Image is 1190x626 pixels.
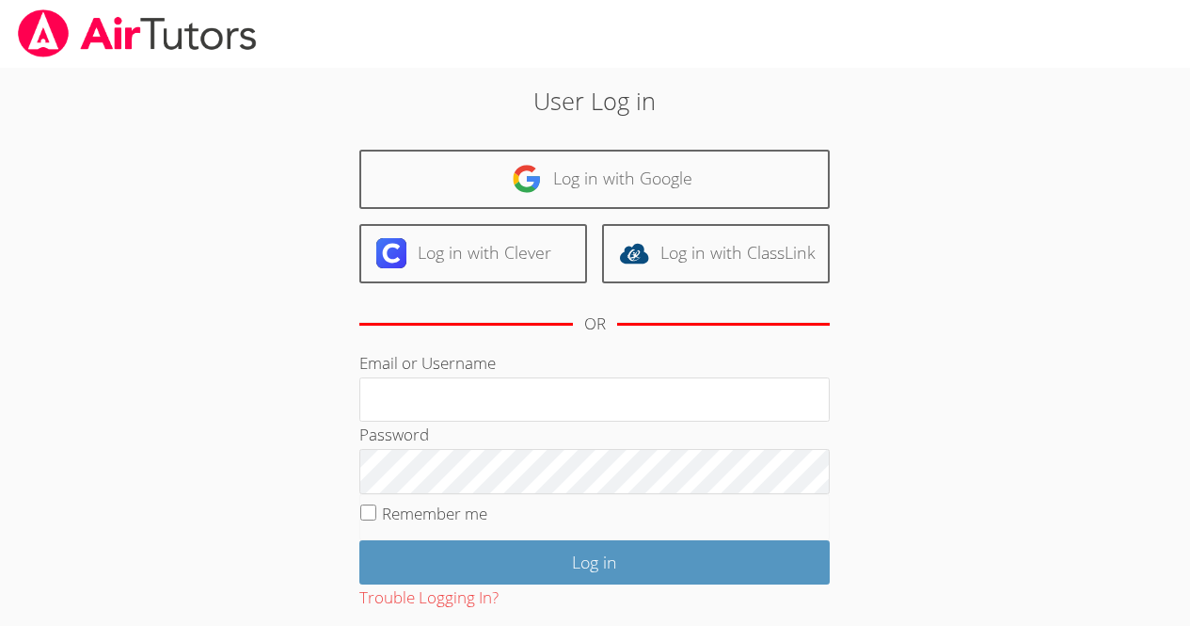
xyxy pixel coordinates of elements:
label: Remember me [382,503,487,524]
input: Log in [359,540,830,585]
h2: User Log in [274,83,916,119]
img: clever-logo-6eab21bc6e7a338710f1a6ff85c0baf02591cd810cc4098c63d3a4b26e2feb20.svg [376,238,406,268]
img: airtutors_banner-c4298cdbf04f3fff15de1276eac7730deb9818008684d7c2e4769d2f7ddbe033.png [16,9,259,57]
a: Log in with Google [359,150,830,209]
a: Log in with Clever [359,224,587,283]
label: Email or Username [359,352,496,374]
button: Trouble Logging In? [359,585,499,612]
img: classlink-logo-d6bb404cc1216ec64c9a2012d9dc4662098be43eaf13dc465df04b49fa7ab582.svg [619,238,649,268]
img: google-logo-50288ca7cdecda66e5e0955fdab243c47b7ad437acaf1139b6f446037453330a.svg [512,164,542,194]
label: Password [359,424,429,445]
div: OR [584,311,606,338]
a: Log in with ClassLink [602,224,830,283]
